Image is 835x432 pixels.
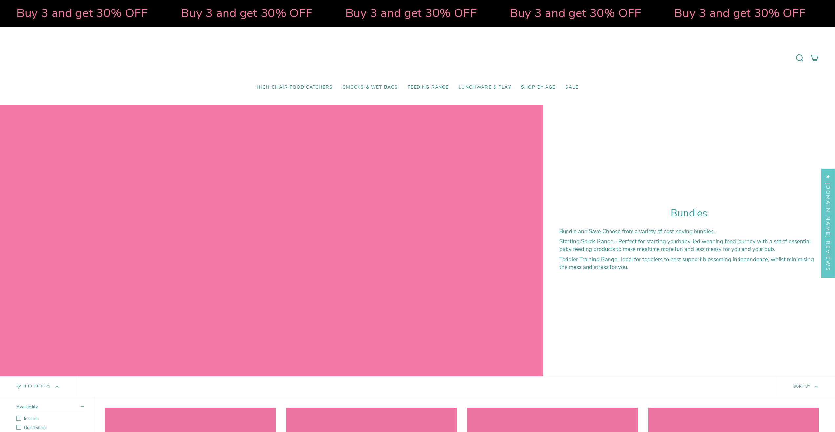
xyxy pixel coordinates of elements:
[559,228,602,235] strong: Bundle and Save.
[16,404,38,410] span: Availability
[777,377,835,397] button: Sort by
[454,80,516,95] a: Lunchware & Play
[16,425,84,430] label: Out of stock
[252,80,338,95] a: High Chair Food Catchers
[16,404,84,412] summary: Availability
[559,207,819,219] h1: Bundles
[180,5,311,21] strong: Buy 3 and get 30% OFF
[559,228,819,235] p: Choose from a variety of cost-saving bundles.
[344,5,476,21] strong: Buy 3 and get 30% OFF
[559,256,819,271] p: - Ideal for toddlers to best support blossoming independence, whilst minimising the mess and stre...
[257,85,333,90] span: High Chair Food Catchers
[821,168,835,278] div: Click to open Judge.me floating reviews tab
[559,238,819,253] p: - Perfect for starting your
[559,256,617,263] strong: Toddler Training Range
[16,416,84,421] label: In stock
[559,238,613,245] strong: Starting Solids Range
[343,85,398,90] span: Smocks & Wet Bags
[794,384,811,389] span: Sort by
[403,80,454,95] a: Feeding Range
[565,85,578,90] span: SALE
[560,80,583,95] a: SALE
[559,238,811,253] span: baby-led weaning food journey with a set of essential baby feeding products to make mealtime more...
[338,80,403,95] a: Smocks & Wet Bags
[521,85,556,90] span: Shop by Age
[408,85,449,90] span: Feeding Range
[361,36,474,80] a: Mumma’s Little Helpers
[23,385,50,388] span: Hide Filters
[459,85,511,90] span: Lunchware & Play
[673,5,805,21] strong: Buy 3 and get 30% OFF
[516,80,561,95] a: Shop by Age
[509,5,640,21] strong: Buy 3 and get 30% OFF
[15,5,147,21] strong: Buy 3 and get 30% OFF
